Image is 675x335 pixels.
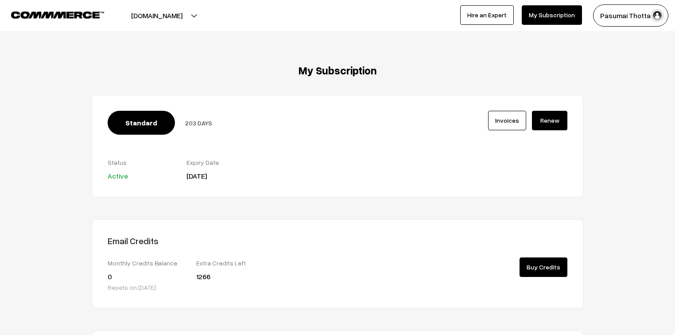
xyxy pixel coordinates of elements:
span: Resets on [DATE] [108,284,156,291]
label: Expiry Date [186,158,252,167]
span: 1266 [196,272,210,281]
img: COMMMERCE [11,12,104,18]
a: My Subscription [522,5,582,25]
button: Pasumai Thotta… [593,4,668,27]
span: 203 DAYS [185,119,212,127]
a: Renew [532,111,567,130]
h4: Email Credits [108,235,331,246]
img: user [651,9,664,22]
a: COMMMERCE [11,9,89,19]
h3: My Subscription [92,64,583,77]
span: [DATE] [186,171,207,180]
a: Invoices [488,111,526,130]
a: Buy Credits [520,257,567,277]
span: Standard [108,111,175,135]
span: 0 [108,272,112,281]
label: Status [108,158,173,167]
a: Hire an Expert [460,5,514,25]
button: [DOMAIN_NAME] [100,4,213,27]
label: Monthly Credits Balance [108,258,183,268]
span: Active [108,171,128,180]
label: Extra Credits Left [196,258,272,268]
